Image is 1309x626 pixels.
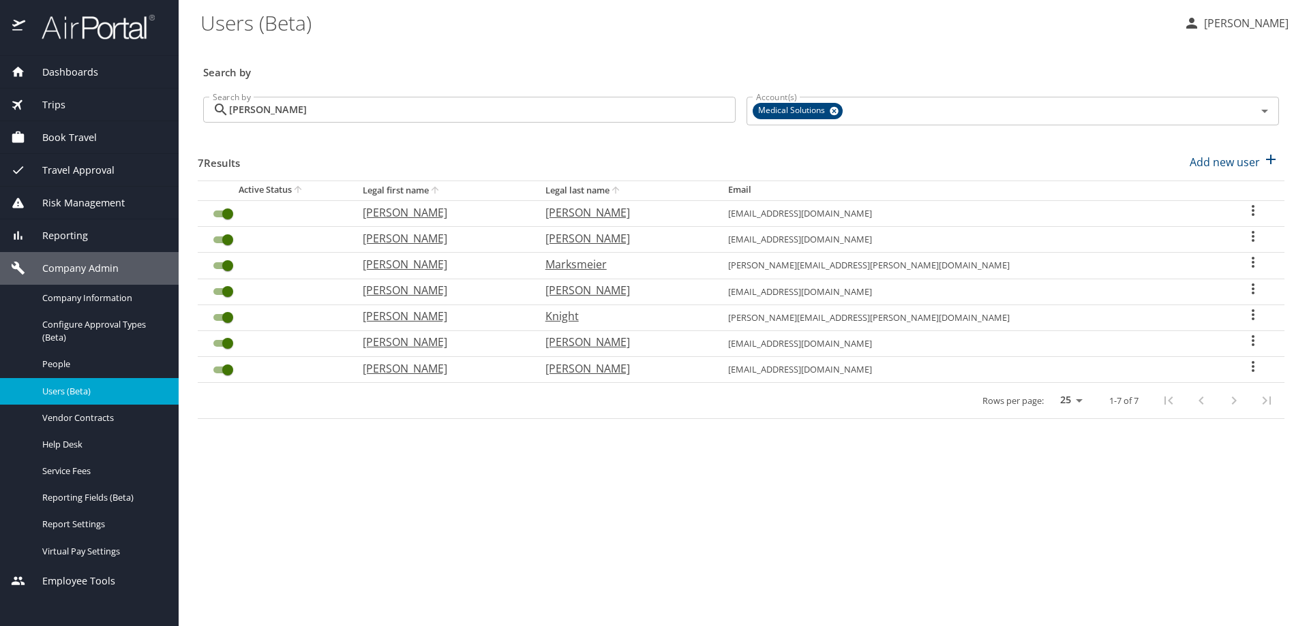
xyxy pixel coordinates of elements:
span: Users (Beta) [42,385,162,398]
td: [EMAIL_ADDRESS][DOMAIN_NAME] [717,330,1222,356]
span: Book Travel [25,130,97,145]
span: Vendor Contracts [42,411,162,424]
td: [PERSON_NAME][EMAIL_ADDRESS][PERSON_NAME][DOMAIN_NAME] [717,304,1222,330]
span: Configure Approval Types (Beta) [42,318,162,344]
img: icon-airportal.png [12,14,27,40]
p: [PERSON_NAME] [363,230,518,247]
button: [PERSON_NAME] [1178,11,1294,35]
p: [PERSON_NAME] [545,230,701,247]
span: Virtual Pay Settings [42,545,162,558]
h1: Users (Beta) [200,1,1173,44]
td: [PERSON_NAME][EMAIL_ADDRESS][PERSON_NAME][DOMAIN_NAME] [717,253,1222,279]
p: [PERSON_NAME] [545,204,701,221]
p: [PERSON_NAME] [545,282,701,298]
span: People [42,358,162,371]
th: Legal last name [535,181,717,200]
p: [PERSON_NAME] [363,360,518,377]
span: Company Information [42,292,162,304]
p: Rows per page: [982,396,1044,405]
p: [PERSON_NAME] [363,282,518,298]
span: Trips [25,97,65,112]
button: Add new user [1184,147,1284,177]
span: Medical Solutions [753,104,833,118]
h3: Search by [203,57,1279,80]
th: Active Status [198,181,352,200]
td: [EMAIL_ADDRESS][DOMAIN_NAME] [717,227,1222,253]
select: rows per page [1049,390,1087,411]
table: User Search Table [198,181,1284,419]
p: [PERSON_NAME] [363,204,518,221]
span: Dashboards [25,65,98,80]
span: Service Fees [42,465,162,478]
button: sort [429,185,442,198]
th: Email [717,181,1222,200]
p: Add new user [1190,154,1260,170]
span: Employee Tools [25,574,115,589]
span: Reporting Fields (Beta) [42,491,162,504]
span: Help Desk [42,438,162,451]
td: [EMAIL_ADDRESS][DOMAIN_NAME] [717,200,1222,226]
p: [PERSON_NAME] [1200,15,1289,31]
p: 1-7 of 7 [1109,396,1139,405]
span: Risk Management [25,195,125,210]
button: sort [610,185,623,198]
span: Report Settings [42,518,162,531]
h3: 7 Results [198,147,240,171]
button: Open [1255,101,1274,121]
span: Reporting [25,228,88,243]
button: sort [292,184,305,197]
div: Medical Solutions [753,103,843,119]
img: airportal-logo.png [27,14,155,40]
th: Legal first name [352,181,535,200]
td: [EMAIL_ADDRESS][DOMAIN_NAME] [717,279,1222,304]
p: [PERSON_NAME] [363,334,518,350]
p: [PERSON_NAME] [545,334,701,350]
p: [PERSON_NAME] [363,308,518,324]
p: [PERSON_NAME] [545,360,701,377]
span: Travel Approval [25,163,115,178]
td: [EMAIL_ADDRESS][DOMAIN_NAME] [717,357,1222,383]
p: Marksmeier [545,256,701,272]
p: Knight [545,308,701,324]
input: Search by name or email [229,97,736,123]
span: Company Admin [25,261,119,276]
p: [PERSON_NAME] [363,256,518,272]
